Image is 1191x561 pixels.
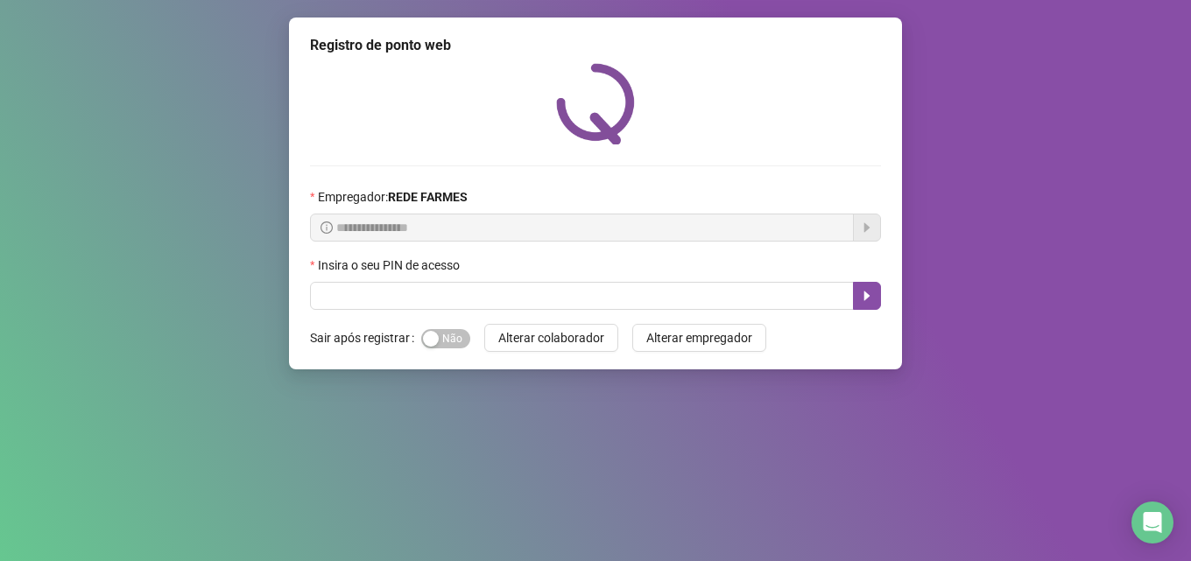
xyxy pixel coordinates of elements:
[318,187,468,207] span: Empregador :
[1131,501,1173,543] div: Open Intercom Messenger
[310,324,421,352] label: Sair após registrar
[646,328,752,347] span: Alterar empregador
[321,221,333,234] span: info-circle
[498,328,604,347] span: Alterar colaborador
[860,289,874,303] span: caret-right
[388,190,468,204] strong: REDE FARMES
[556,63,635,144] img: QRPoint
[310,256,471,275] label: Insira o seu PIN de acesso
[484,324,618,352] button: Alterar colaborador
[310,35,881,56] div: Registro de ponto web
[632,324,766,352] button: Alterar empregador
